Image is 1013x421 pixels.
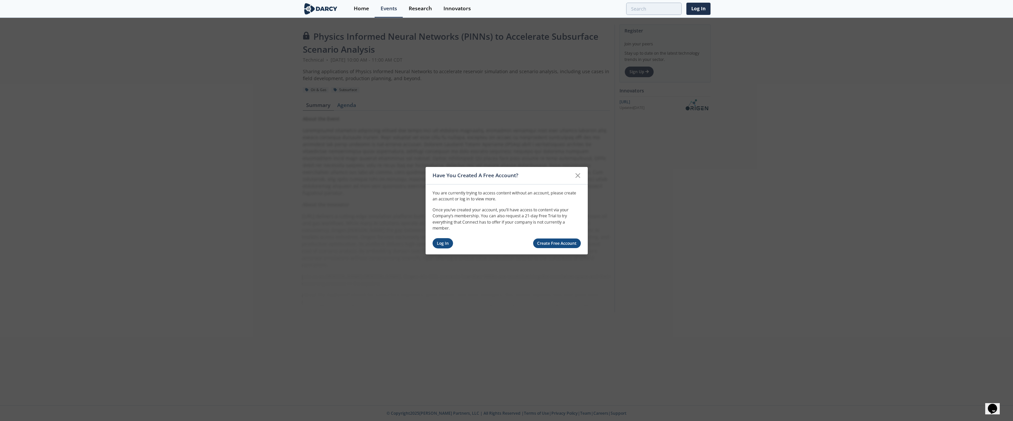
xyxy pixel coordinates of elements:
a: Create Free Account [533,238,581,248]
a: Log In [433,238,453,248]
p: You are currently trying to access content without an account, please create an account or log in... [433,190,581,202]
a: Log In [686,3,711,15]
iframe: chat widget [985,395,1006,414]
div: Home [354,6,369,11]
img: logo-wide.svg [303,3,339,15]
input: Advanced Search [626,3,682,15]
p: Once you’ve created your account, you’ll have access to content via your Company’s membership. Yo... [433,207,581,232]
div: Have You Created A Free Account? [433,169,572,182]
div: Research [409,6,432,11]
div: Events [381,6,397,11]
div: Innovators [443,6,471,11]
